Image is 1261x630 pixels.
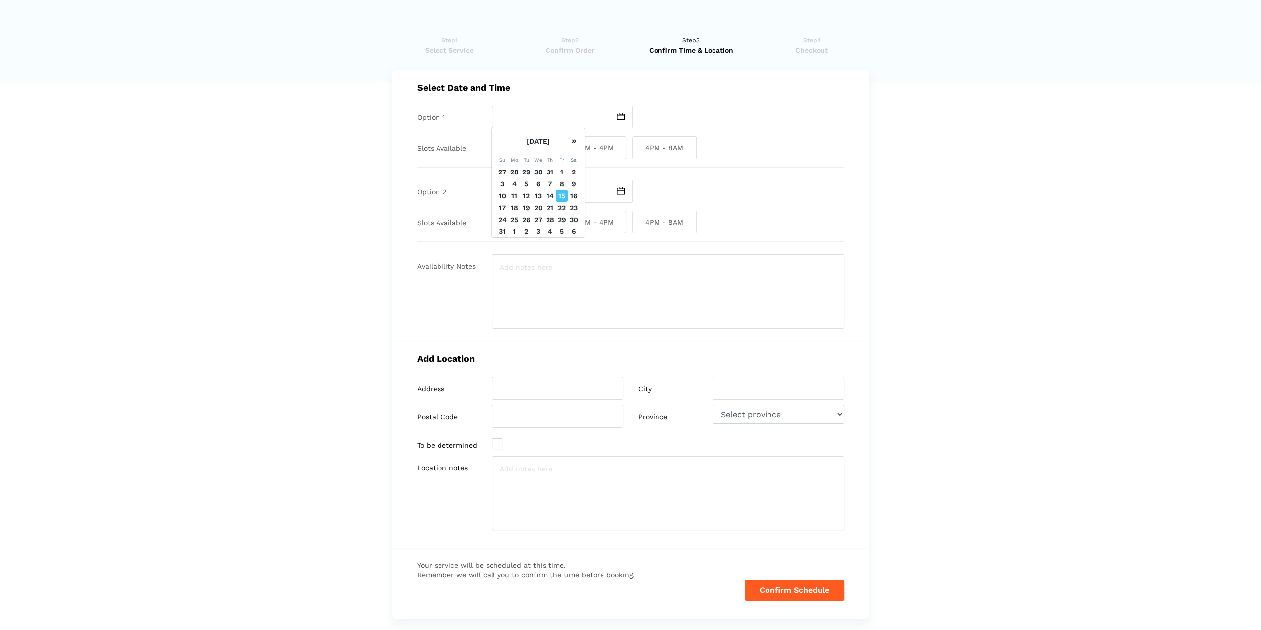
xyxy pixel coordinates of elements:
[568,214,580,226] td: 30
[417,82,844,93] h5: Select Date and Time
[556,190,568,202] td: 15
[513,45,627,55] span: Confirm Order
[568,226,580,237] td: 6
[496,226,508,237] td: 31
[496,178,508,190] td: 3
[508,202,520,214] td: 18
[562,211,626,233] span: 12PM - 4PM
[520,166,532,178] td: 29
[508,178,520,190] td: 4
[520,178,532,190] td: 5
[417,144,466,153] label: Slots Available
[417,385,444,393] label: Address
[556,226,568,237] td: 5
[508,128,568,154] th: [DATE]
[755,45,869,55] span: Checkout
[568,166,580,178] td: 2
[568,178,580,190] td: 9
[496,154,508,166] th: Su
[532,202,544,214] td: 20
[520,214,532,226] td: 26
[417,353,844,364] h5: Add Location
[508,214,520,226] td: 25
[417,262,476,271] label: Availability Notes
[562,136,626,159] span: 12PM - 4PM
[556,202,568,214] td: 22
[634,45,748,55] span: Confirm Time & Location
[532,154,544,166] th: We
[544,178,556,190] td: 7
[544,154,556,166] th: Th
[392,45,507,55] span: Select Service
[508,166,520,178] td: 28
[556,178,568,190] td: 8
[508,190,520,202] td: 11
[417,464,468,472] label: Location notes
[520,190,532,202] td: 12
[417,560,635,580] span: Your service will be scheduled at this time. Remember we will call you to confirm the time before...
[544,202,556,214] td: 21
[532,226,544,237] td: 3
[755,35,869,55] a: Step4
[568,190,580,202] td: 16
[544,226,556,237] td: 4
[532,190,544,202] td: 13
[520,202,532,214] td: 19
[417,441,477,450] label: To be determined
[745,580,844,601] button: Confirm Schedule
[496,202,508,214] td: 17
[508,154,520,166] th: Mo
[496,166,508,178] td: 27
[532,214,544,226] td: 27
[632,136,697,159] span: 4PM - 8AM
[417,188,446,196] label: Option 2
[556,214,568,226] td: 29
[417,413,458,421] label: Postal Code
[520,154,532,166] th: Tu
[544,190,556,202] td: 14
[417,114,445,122] label: Option 1
[392,35,507,55] a: Step1
[544,166,556,178] td: 31
[556,166,568,178] td: 1
[638,385,652,393] label: City
[634,35,748,55] a: Step3
[513,35,627,55] a: Step2
[496,190,508,202] td: 10
[496,214,508,226] td: 24
[508,226,520,237] td: 1
[568,154,580,166] th: Sa
[556,154,568,166] th: Fr
[544,214,556,226] td: 28
[568,202,580,214] td: 23
[638,413,667,421] label: Province
[532,178,544,190] td: 6
[417,219,466,227] label: Slots Available
[568,128,580,154] th: »
[632,211,697,233] span: 4PM - 8AM
[520,226,532,237] td: 2
[532,166,544,178] td: 30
